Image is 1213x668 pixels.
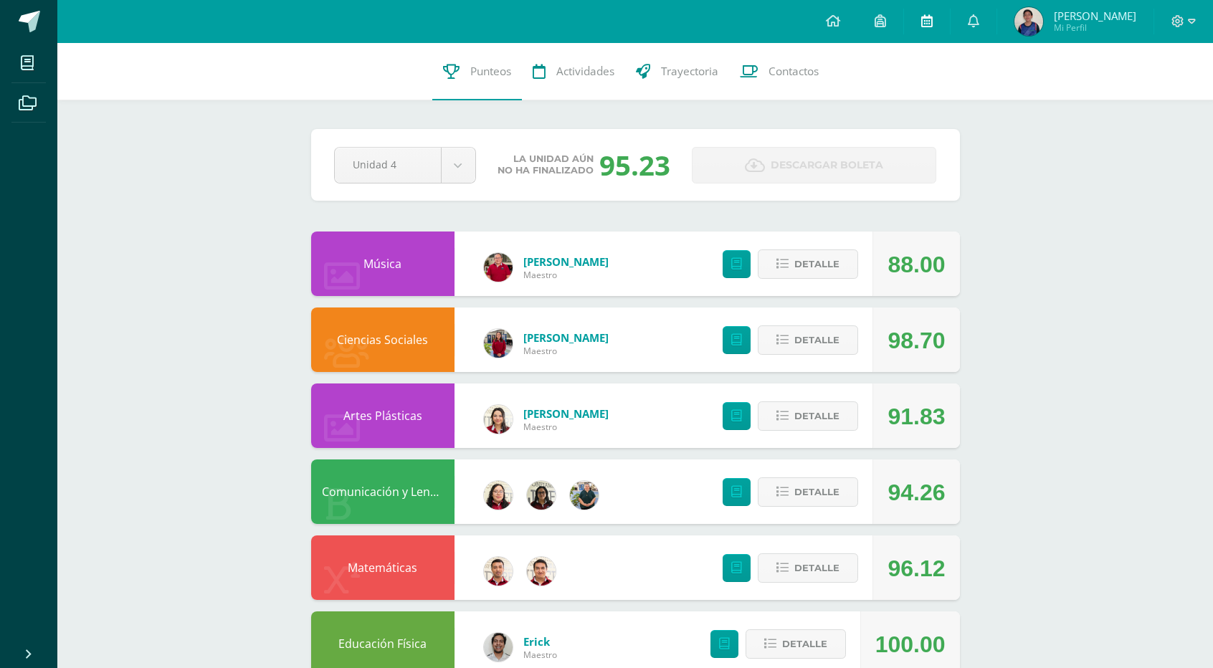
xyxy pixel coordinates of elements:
span: Actividades [556,64,614,79]
span: Maestro [523,649,557,661]
a: [PERSON_NAME] [523,406,609,421]
a: Erick [523,634,557,649]
img: d3b263647c2d686994e508e2c9b90e59.png [570,481,599,510]
div: Comunicación y Lenguaje [311,459,455,524]
img: 08cdfe488ee6e762f49c3a355c2599e7.png [484,405,513,434]
a: Actividades [522,43,625,100]
div: 91.83 [888,384,945,449]
span: Detalle [782,631,827,657]
span: [PERSON_NAME] [1054,9,1136,23]
span: Detalle [794,251,839,277]
span: Detalle [794,403,839,429]
div: 96.12 [888,536,945,601]
button: Detalle [758,477,858,507]
a: Trayectoria [625,43,729,100]
div: Matemáticas [311,535,455,600]
span: Maestro [523,421,609,433]
img: c6b4b3f06f981deac34ce0a071b61492.png [484,481,513,510]
img: 7947534db6ccf4a506b85fa3326511af.png [484,253,513,282]
span: La unidad aún no ha finalizado [498,153,594,176]
a: [PERSON_NAME] [523,254,609,269]
span: Punteos [470,64,511,79]
div: 95.23 [599,146,670,183]
div: Artes Plásticas [311,383,455,448]
span: Contactos [769,64,819,79]
span: Detalle [794,555,839,581]
button: Detalle [758,553,858,583]
a: Unidad 4 [335,148,475,183]
span: Mi Perfil [1054,22,1136,34]
img: e1f0730b59be0d440f55fb027c9eff26.png [484,329,513,358]
a: [PERSON_NAME] [523,330,609,345]
div: 98.70 [888,308,945,373]
img: de6150c211cbc1f257cf4b5405fdced8.png [1014,7,1043,36]
button: Detalle [758,249,858,279]
button: Detalle [758,325,858,355]
button: Detalle [746,629,846,659]
span: Maestro [523,269,609,281]
button: Detalle [758,401,858,431]
span: Maestro [523,345,609,357]
img: 4e0900a1d9a69e7bb80937d985fefa87.png [484,633,513,662]
div: Música [311,232,455,296]
div: Ciencias Sociales [311,307,455,372]
div: 88.00 [888,232,945,297]
span: Trayectoria [661,64,718,79]
img: c64be9d0b6a0f58b034d7201874f2d94.png [527,481,556,510]
span: Detalle [794,327,839,353]
span: Detalle [794,479,839,505]
a: Punteos [432,43,522,100]
span: Unidad 4 [353,148,423,181]
a: Contactos [729,43,829,100]
img: 76b79572e868f347d82537b4f7bc2cf5.png [527,557,556,586]
span: Descargar boleta [771,148,883,183]
img: 8967023db232ea363fa53c906190b046.png [484,557,513,586]
div: 94.26 [888,460,945,525]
